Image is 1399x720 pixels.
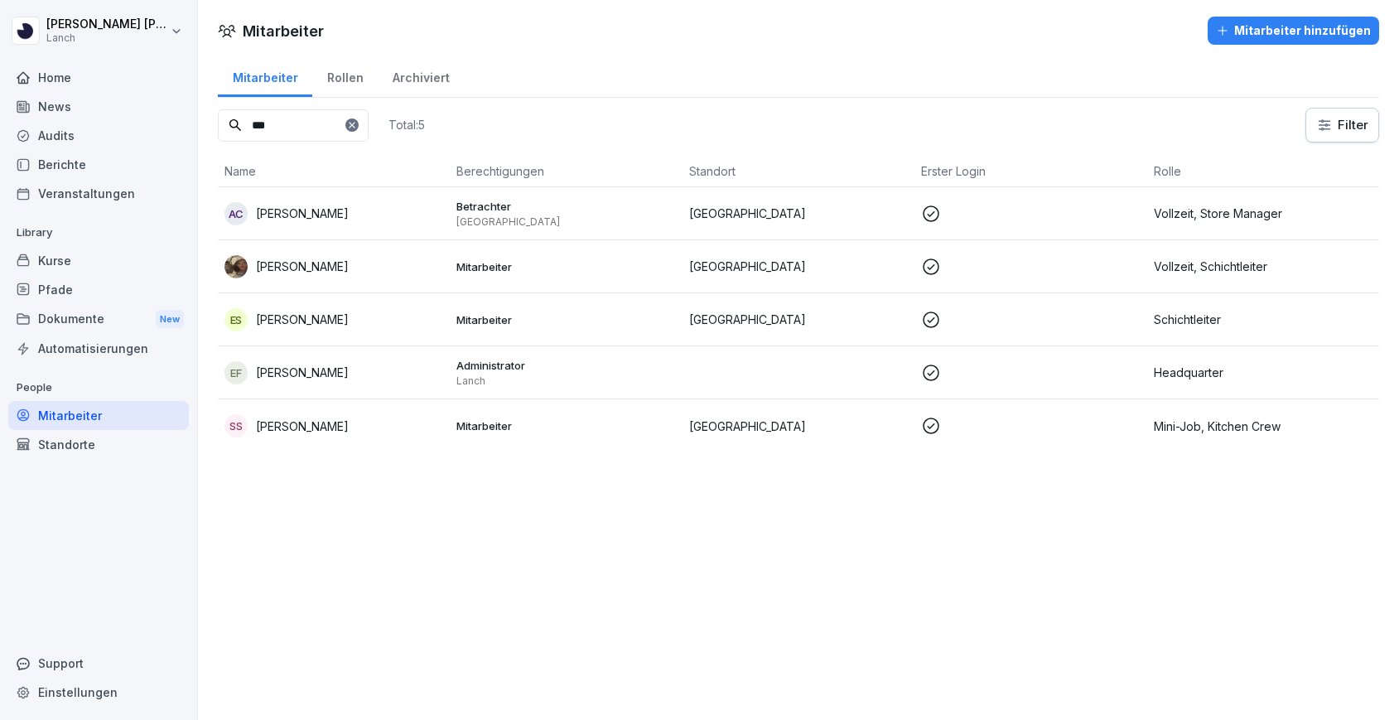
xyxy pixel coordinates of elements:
[8,275,189,304] a: Pfade
[8,63,189,92] a: Home
[8,150,189,179] a: Berichte
[256,205,349,222] p: [PERSON_NAME]
[1306,109,1378,142] button: Filter
[8,179,189,208] a: Veranstaltungen
[1154,311,1372,328] p: Schichtleiter
[8,678,189,707] a: Einstellungen
[1216,22,1371,40] div: Mitarbeiter hinzufügen
[1154,205,1372,222] p: Vollzeit, Store Manager
[8,334,189,363] a: Automatisierungen
[8,649,189,678] div: Support
[224,361,248,384] div: EF
[256,418,349,435] p: [PERSON_NAME]
[1154,418,1372,435] p: Mini-Job, Kitchen Crew
[256,364,349,381] p: [PERSON_NAME]
[456,259,675,274] p: Mitarbeiter
[456,418,675,433] p: Mitarbeiter
[456,374,675,388] p: Lanch
[1316,117,1368,133] div: Filter
[218,156,450,187] th: Name
[243,20,324,42] h1: Mitarbeiter
[456,215,675,229] p: [GEOGRAPHIC_DATA]
[689,205,908,222] p: [GEOGRAPHIC_DATA]
[224,202,248,225] div: AC
[218,55,312,97] a: Mitarbeiter
[256,258,349,275] p: [PERSON_NAME]
[689,311,908,328] p: [GEOGRAPHIC_DATA]
[46,32,167,44] p: Lanch
[456,312,675,327] p: Mitarbeiter
[256,311,349,328] p: [PERSON_NAME]
[914,156,1146,187] th: Erster Login
[683,156,914,187] th: Standort
[8,304,189,335] div: Dokumente
[456,199,675,214] p: Betrachter
[8,401,189,430] a: Mitarbeiter
[689,258,908,275] p: [GEOGRAPHIC_DATA]
[312,55,378,97] a: Rollen
[8,121,189,150] a: Audits
[224,308,248,331] div: ES
[450,156,682,187] th: Berechtigungen
[1208,17,1379,45] button: Mitarbeiter hinzufügen
[8,374,189,401] p: People
[1147,156,1379,187] th: Rolle
[388,117,425,133] p: Total: 5
[1154,258,1372,275] p: Vollzeit, Schichtleiter
[224,255,248,278] img: sf1d6pzk93x28i090fw9matq.png
[156,310,184,329] div: New
[46,17,167,31] p: [PERSON_NAME] [PERSON_NAME]
[8,304,189,335] a: DokumenteNew
[689,418,908,435] p: [GEOGRAPHIC_DATA]
[8,246,189,275] a: Kurse
[224,414,248,437] div: SS
[1154,364,1372,381] p: Headquarter
[8,220,189,246] p: Library
[8,430,189,459] a: Standorte
[456,358,675,373] p: Administrator
[8,92,189,121] a: News
[378,55,464,97] a: Archiviert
